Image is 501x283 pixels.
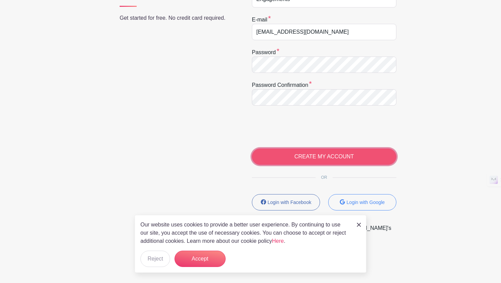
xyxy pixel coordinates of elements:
[252,81,312,89] label: Password confirmation
[174,251,226,267] button: Accept
[252,194,320,210] button: Login with Facebook
[316,175,333,180] span: OR
[252,24,396,40] input: e.g. julie@eventco.com
[347,200,385,205] small: Login with Google
[357,223,361,227] img: close_button-5f87c8562297e5c2d7936805f587ecaba9071eb48480494691a3f1689db116b3.svg
[268,200,311,205] small: Login with Facebook
[120,14,234,22] p: Get started for free. No credit card required.
[252,114,355,140] iframe: reCAPTCHA
[140,221,350,245] p: Our website uses cookies to provide a better user experience. By continuing to use our site, you ...
[328,194,396,210] button: Login with Google
[140,251,170,267] button: Reject
[252,148,396,165] input: CREATE MY ACCOUNT
[252,16,271,24] label: E-mail
[272,238,284,244] a: Here
[252,48,279,57] label: Password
